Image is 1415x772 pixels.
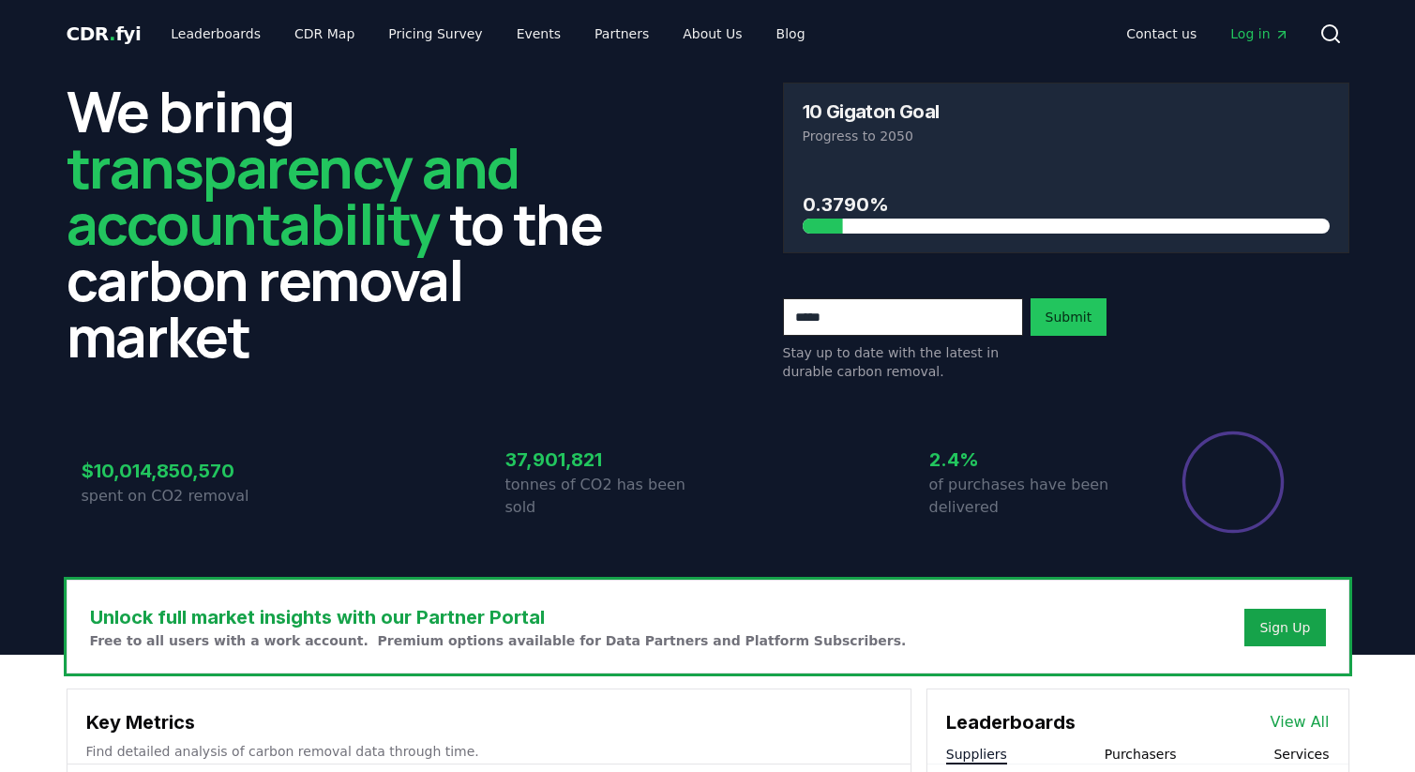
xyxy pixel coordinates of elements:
[668,17,757,51] a: About Us
[502,17,576,51] a: Events
[373,17,497,51] a: Pricing Survey
[1105,745,1177,764] button: Purchasers
[761,17,820,51] a: Blog
[1215,17,1303,51] a: Log in
[1273,745,1329,764] button: Services
[1111,17,1303,51] nav: Main
[90,631,907,650] p: Free to all users with a work account. Premium options available for Data Partners and Platform S...
[90,603,907,631] h3: Unlock full market insights with our Partner Portal
[279,17,369,51] a: CDR Map
[929,474,1132,519] p: of purchases have been delivered
[67,21,142,47] a: CDR.fyi
[67,129,519,262] span: transparency and accountability
[1259,618,1310,637] a: Sign Up
[803,190,1330,219] h3: 0.3790%
[1244,609,1325,646] button: Sign Up
[109,23,115,45] span: .
[67,23,142,45] span: CDR fyi
[946,745,1007,764] button: Suppliers
[86,708,892,736] h3: Key Metrics
[505,474,708,519] p: tonnes of CO2 has been sold
[67,83,633,364] h2: We bring to the carbon removal market
[803,127,1330,145] p: Progress to 2050
[946,708,1076,736] h3: Leaderboards
[1230,24,1288,43] span: Log in
[505,446,708,474] h3: 37,901,821
[1181,430,1286,535] div: Percentage of sales delivered
[1031,298,1107,336] button: Submit
[1271,711,1330,734] a: View All
[86,742,892,761] p: Find detailed analysis of carbon removal data through time.
[82,457,284,485] h3: $10,014,850,570
[156,17,276,51] a: Leaderboards
[929,446,1132,474] h3: 2.4%
[156,17,820,51] nav: Main
[783,343,1023,381] p: Stay up to date with the latest in durable carbon removal.
[580,17,664,51] a: Partners
[1111,17,1212,51] a: Contact us
[82,485,284,507] p: spent on CO2 removal
[803,102,940,121] h3: 10 Gigaton Goal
